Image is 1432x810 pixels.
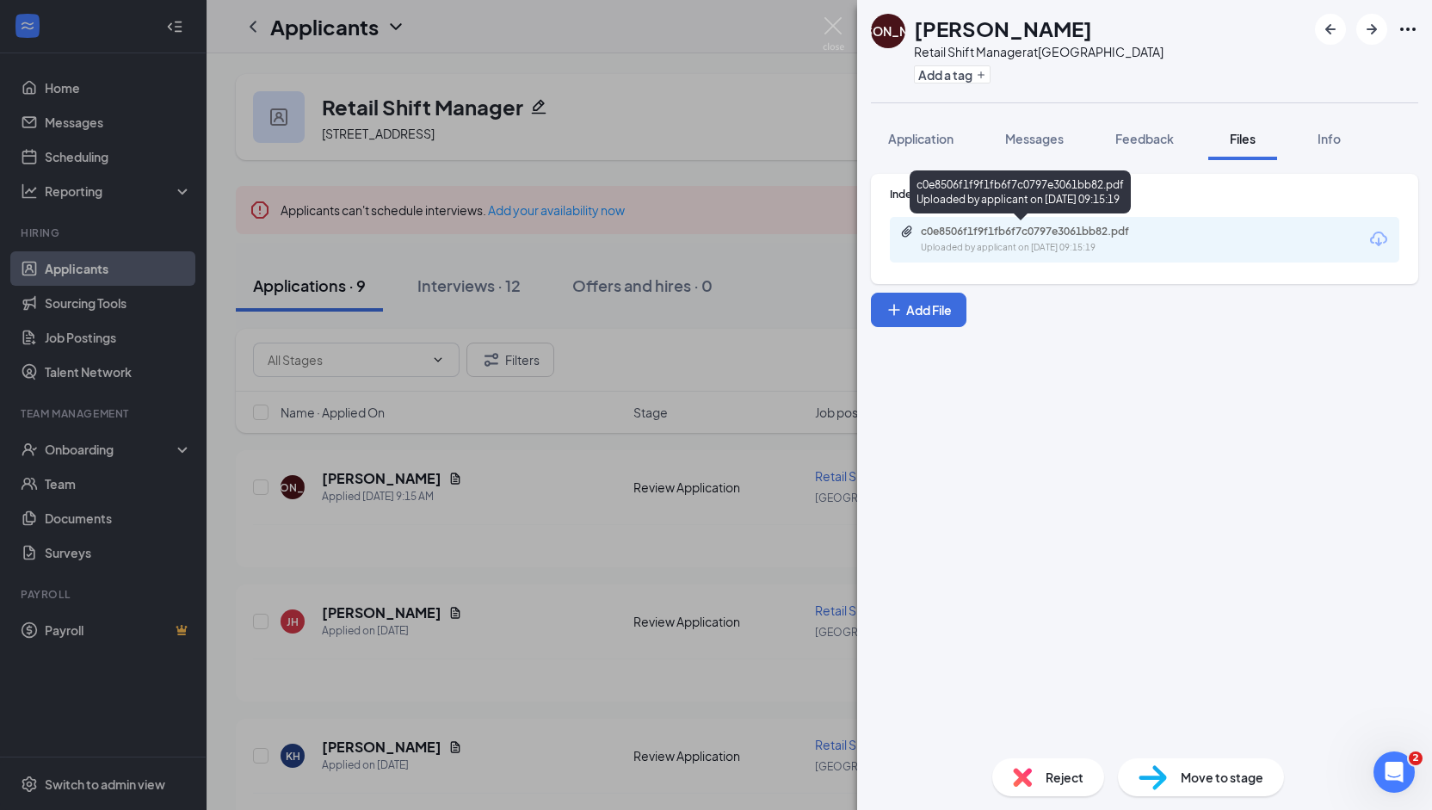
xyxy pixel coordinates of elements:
[871,293,966,327] button: Add FilePlus
[900,225,1179,255] a: Paperclipc0e8506f1f9f1fb6f7c0797e3061bb82.pdfUploaded by applicant on [DATE] 09:15:19
[1320,19,1341,40] svg: ArrowLeftNew
[1115,131,1174,146] span: Feedback
[1409,751,1423,765] span: 2
[888,131,954,146] span: Application
[914,43,1163,60] div: Retail Shift Manager at [GEOGRAPHIC_DATA]
[838,22,938,40] div: [PERSON_NAME]
[1361,19,1382,40] svg: ArrowRight
[921,241,1179,255] div: Uploaded by applicant on [DATE] 09:15:19
[900,225,914,238] svg: Paperclip
[886,301,903,318] svg: Plus
[1181,768,1263,787] span: Move to stage
[1318,131,1341,146] span: Info
[1315,14,1346,45] button: ArrowLeftNew
[1005,131,1064,146] span: Messages
[910,170,1131,213] div: c0e8506f1f9f1fb6f7c0797e3061bb82.pdf Uploaded by applicant on [DATE] 09:15:19
[921,225,1162,238] div: c0e8506f1f9f1fb6f7c0797e3061bb82.pdf
[1356,14,1387,45] button: ArrowRight
[914,14,1092,43] h1: [PERSON_NAME]
[1373,751,1415,793] iframe: Intercom live chat
[1398,19,1418,40] svg: Ellipses
[1230,131,1256,146] span: Files
[1046,768,1083,787] span: Reject
[976,70,986,80] svg: Plus
[914,65,991,83] button: PlusAdd a tag
[1368,229,1389,250] svg: Download
[890,187,1399,201] div: Indeed Resume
